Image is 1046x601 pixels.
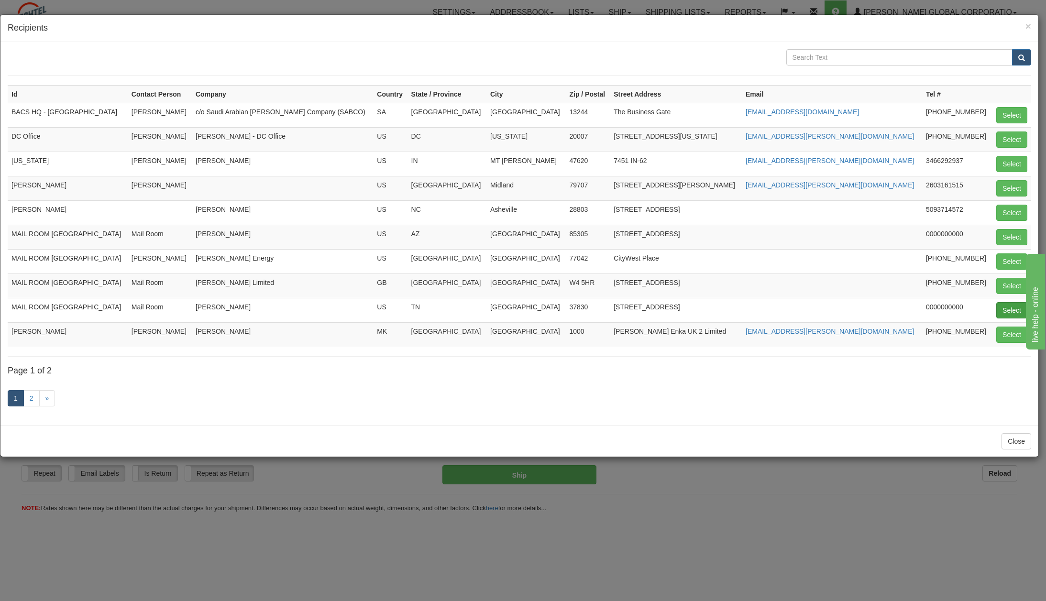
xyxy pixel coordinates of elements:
td: [PERSON_NAME] [128,127,192,152]
td: [STREET_ADDRESS][PERSON_NAME] [610,176,742,200]
td: 3466292937 [922,152,991,176]
td: US [373,200,407,225]
td: [PERSON_NAME] [128,103,192,127]
td: c/o Saudi Arabian [PERSON_NAME] Company (SABCO) [192,103,373,127]
a: [EMAIL_ADDRESS][PERSON_NAME][DOMAIN_NAME] [746,328,914,335]
td: Mail Room [128,298,192,322]
td: US [373,249,407,273]
td: [PERSON_NAME] [8,200,128,225]
td: 37830 [565,298,610,322]
td: Mail Room [128,225,192,249]
th: Tel # [922,85,991,103]
td: [US_STATE] [8,152,128,176]
td: [US_STATE] [486,127,565,152]
td: W4 5HR [565,273,610,298]
th: Zip / Postal [565,85,610,103]
a: [EMAIL_ADDRESS][DOMAIN_NAME] [746,108,859,116]
th: Company [192,85,373,103]
td: MAIL ROOM [GEOGRAPHIC_DATA] [8,298,128,322]
button: Close [1002,433,1031,449]
td: [PERSON_NAME] Enka UK 2 Limited [610,322,742,347]
button: Select [996,327,1027,343]
td: TN [407,298,486,322]
td: [GEOGRAPHIC_DATA] [486,273,565,298]
th: State / Province [407,85,486,103]
button: Select [996,107,1027,123]
td: [PERSON_NAME] [8,176,128,200]
td: 79707 [565,176,610,200]
td: US [373,127,407,152]
td: 0000000000 [922,298,991,322]
td: MAIL ROOM [GEOGRAPHIC_DATA] [8,273,128,298]
button: Select [996,156,1027,172]
td: 7451 IN-62 [610,152,742,176]
td: MT [PERSON_NAME] [486,152,565,176]
td: IN [407,152,486,176]
button: Select [996,278,1027,294]
a: 2 [23,390,40,406]
td: [PERSON_NAME] [192,225,373,249]
button: Select [996,205,1027,221]
td: [PHONE_NUMBER] [922,103,991,127]
td: SA [373,103,407,127]
td: [STREET_ADDRESS][US_STATE] [610,127,742,152]
td: [GEOGRAPHIC_DATA] [486,249,565,273]
td: [STREET_ADDRESS] [610,273,742,298]
td: 28803 [565,200,610,225]
td: [PERSON_NAME] Energy [192,249,373,273]
td: [STREET_ADDRESS] [610,225,742,249]
h4: Recipients [8,22,1031,34]
td: [PERSON_NAME] [192,322,373,347]
th: Country [373,85,407,103]
td: The Business Gate [610,103,742,127]
a: 1 [8,390,24,406]
td: US [373,225,407,249]
td: AZ [407,225,486,249]
td: [PHONE_NUMBER] [922,127,991,152]
td: [GEOGRAPHIC_DATA] [407,103,486,127]
a: [EMAIL_ADDRESS][PERSON_NAME][DOMAIN_NAME] [746,157,914,164]
button: Select [996,229,1027,245]
div: live help - online [7,6,88,17]
td: [GEOGRAPHIC_DATA] [486,298,565,322]
button: Select [996,253,1027,270]
button: Close [1025,21,1031,31]
td: 5093714572 [922,200,991,225]
td: [PHONE_NUMBER] [922,273,991,298]
td: CityWest Place [610,249,742,273]
td: 85305 [565,225,610,249]
button: Select [996,180,1027,197]
td: US [373,176,407,200]
td: [GEOGRAPHIC_DATA] [407,273,486,298]
td: [GEOGRAPHIC_DATA] [486,103,565,127]
td: [STREET_ADDRESS] [610,200,742,225]
td: [GEOGRAPHIC_DATA] [486,225,565,249]
td: [PERSON_NAME] - DC Office [192,127,373,152]
button: Select [996,302,1027,318]
iframe: chat widget [1024,251,1045,349]
td: Midland [486,176,565,200]
td: 20007 [565,127,610,152]
td: NC [407,200,486,225]
a: [EMAIL_ADDRESS][PERSON_NAME][DOMAIN_NAME] [746,181,914,189]
td: [PERSON_NAME] [128,152,192,176]
td: [GEOGRAPHIC_DATA] [486,322,565,347]
td: [PHONE_NUMBER] [922,249,991,273]
td: [PERSON_NAME] Limited [192,273,373,298]
td: 2603161515 [922,176,991,200]
td: US [373,152,407,176]
td: [PERSON_NAME] [192,200,373,225]
input: Search Text [786,49,1013,66]
td: GB [373,273,407,298]
td: BACS HQ - [GEOGRAPHIC_DATA] [8,103,128,127]
th: City [486,85,565,103]
button: Select [996,131,1027,148]
td: [GEOGRAPHIC_DATA] [407,176,486,200]
td: [PERSON_NAME] [192,298,373,322]
td: Asheville [486,200,565,225]
th: Contact Person [128,85,192,103]
td: 77042 [565,249,610,273]
td: DC Office [8,127,128,152]
td: 0000000000 [922,225,991,249]
td: US [373,298,407,322]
